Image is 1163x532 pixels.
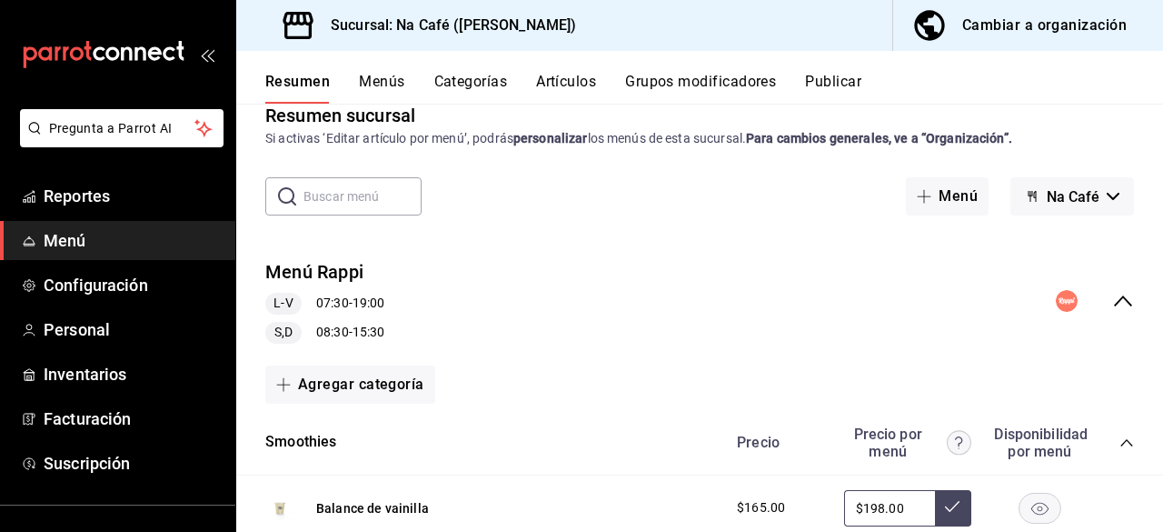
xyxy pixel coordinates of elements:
h3: Sucursal: Na Café ([PERSON_NAME]) [316,15,576,36]
span: Configuración [44,273,221,297]
a: Pregunta a Parrot AI [13,132,224,151]
div: Precio por menú [844,426,971,460]
button: Grupos modificadores [625,73,776,104]
button: Artículos [536,73,596,104]
span: Pregunta a Parrot AI [49,119,195,138]
span: Suscripción [44,451,221,476]
input: Buscar menú [303,178,422,215]
button: Menú [906,177,989,216]
span: S,D [267,323,300,342]
button: Menús [359,73,404,104]
div: Resumen sucursal [265,102,415,129]
button: Categorías [434,73,508,104]
div: navigation tabs [265,73,1163,104]
button: Publicar [805,73,861,104]
div: Disponibilidad por menú [994,426,1085,460]
span: Personal [44,317,221,342]
div: 08:30 - 15:30 [265,322,384,344]
button: Na Café [1010,177,1134,216]
button: open_drawer_menu [200,47,214,62]
div: Precio [719,434,835,451]
span: Inventarios [44,362,221,386]
button: Smoothies [265,432,337,453]
span: Menú [44,228,221,253]
div: Si activas ‘Editar artículo por menú’, podrás los menús de esta sucursal. [265,129,1134,148]
div: 07:30 - 19:00 [265,293,384,315]
button: collapse-category-row [1119,436,1134,450]
span: L-V [266,294,300,313]
span: $165.00 [737,498,785,517]
button: Pregunta a Parrot AI [20,109,224,147]
span: Facturación [44,407,221,431]
button: Resumen [265,73,330,104]
strong: personalizar [513,131,588,146]
span: Reportes [44,184,221,208]
button: Agregar categoría [265,366,435,404]
div: collapse-menu-row [236,245,1163,358]
input: Sin ajuste [844,490,935,527]
img: Preview [265,494,294,523]
div: Cambiar a organización [962,13,1127,38]
button: Balance de vainilla [316,499,429,517]
button: Menú Rappi [265,259,363,286]
strong: Para cambios generales, ve a “Organización”. [746,131,1012,146]
span: Na Café [1047,188,1099,206]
